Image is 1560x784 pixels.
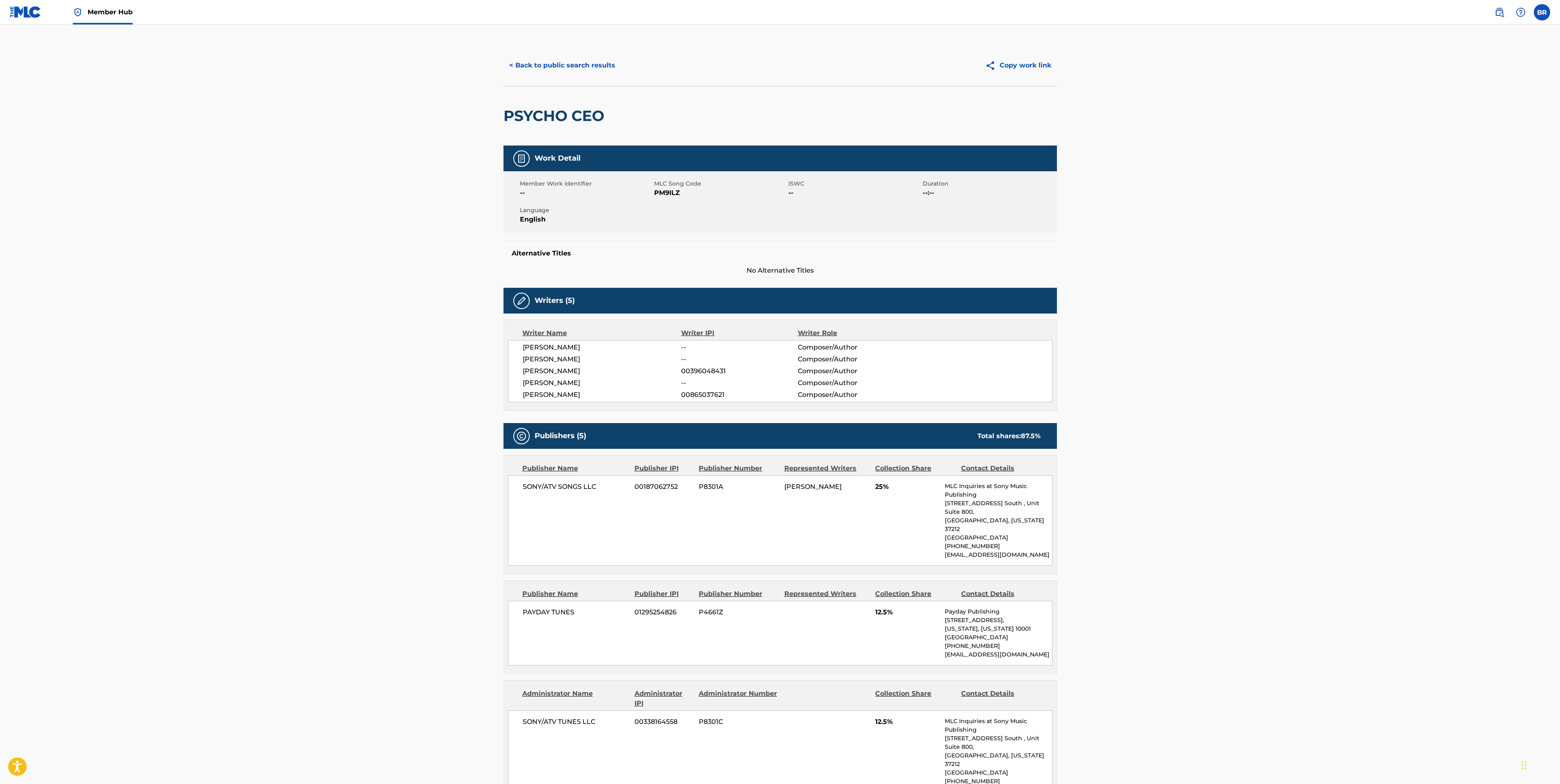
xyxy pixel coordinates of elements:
[503,266,1057,276] span: No Alternative Titles
[73,7,83,17] img: Top Rightsholder
[1021,432,1041,440] span: 87.5 %
[961,689,1041,708] div: Contact Details
[875,482,939,492] span: 25%
[798,343,904,352] span: Composer/Author
[923,179,1055,188] span: Duration
[875,464,955,473] div: Collection Share
[681,354,797,364] span: --
[945,542,1052,551] p: [PHONE_NUMBER]
[522,589,628,599] div: Publisher Name
[522,464,628,473] div: Publisher Name
[535,431,586,441] h5: Publishers (5)
[699,464,778,473] div: Publisher Number
[978,431,1041,441] div: Total shares:
[681,366,797,376] span: 00396048431
[520,188,652,198] span: --
[699,482,778,492] span: P8301A
[520,206,652,215] span: Language
[1534,4,1550,20] div: User Menu
[985,60,1000,71] img: Copy work link
[798,378,904,388] span: Composer/Author
[88,7,133,17] span: Member Hub
[699,689,778,708] div: Administrator Number
[523,482,629,492] span: SONY/ATV SONGS LLC
[945,751,1052,768] p: [GEOGRAPHIC_DATA], [US_STATE] 37212
[788,179,921,188] span: ISWC
[520,215,652,224] span: English
[512,249,1049,258] h5: Alternative Titles
[634,482,693,492] span: 00187062752
[961,589,1041,599] div: Contact Details
[654,179,786,188] span: MLC Song Code
[784,464,869,473] div: Represented Writers
[535,296,575,305] h5: Writers (5)
[523,366,682,376] span: [PERSON_NAME]
[1522,753,1526,777] div: Drag
[517,296,526,306] img: Writers
[798,390,904,400] span: Composer/Author
[945,533,1052,542] p: [GEOGRAPHIC_DATA]
[523,343,682,352] span: [PERSON_NAME]
[10,6,41,18] img: MLC Logo
[875,689,955,708] div: Collection Share
[945,633,1052,642] p: [GEOGRAPHIC_DATA]
[1516,7,1526,17] img: help
[945,482,1052,499] p: MLC Inquiries at Sony Music Publishing
[523,390,682,400] span: [PERSON_NAME]
[788,188,921,198] span: --
[875,589,955,599] div: Collection Share
[1491,4,1508,20] a: Public Search
[654,188,786,198] span: PM9ILZ
[980,55,1057,76] button: Copy work link
[535,154,580,163] h5: Work Detail
[699,589,778,599] div: Publisher Number
[945,551,1052,559] p: [EMAIL_ADDRESS][DOMAIN_NAME]
[522,689,628,708] div: Administrator Name
[681,378,797,388] span: --
[875,717,939,727] span: 12.5%
[961,464,1041,473] div: Contact Details
[634,607,693,617] span: 01295254826
[784,483,842,491] span: [PERSON_NAME]
[634,589,693,599] div: Publisher IPI
[517,154,526,164] img: Work Detail
[523,607,629,617] span: PAYDAY TUNES
[798,366,904,376] span: Composer/Author
[699,717,778,727] span: P8301C
[945,625,1052,633] p: [US_STATE], [US_STATE] 10001
[875,607,939,617] span: 12.5%
[503,107,608,125] h2: PSYCHO CEO
[798,328,904,338] div: Writer Role
[945,616,1052,625] p: [STREET_ADDRESS],
[681,343,797,352] span: --
[523,717,629,727] span: SONY/ATV TUNES LLC
[784,589,869,599] div: Represented Writers
[634,717,693,727] span: 00338164558
[798,354,904,364] span: Composer/Author
[634,464,693,473] div: Publisher IPI
[945,734,1052,751] p: [STREET_ADDRESS] South , Unit Suite 800,
[945,642,1052,650] p: [PHONE_NUMBER]
[523,354,682,364] span: [PERSON_NAME]
[522,328,682,338] div: Writer Name
[634,689,693,708] div: Administrator IPI
[945,607,1052,616] p: Payday Publishing
[699,607,778,617] span: P4661Z
[1519,745,1560,784] iframe: Chat Widget
[1513,4,1529,20] div: Help
[945,516,1052,533] p: [GEOGRAPHIC_DATA], [US_STATE] 37212
[681,390,797,400] span: 00865037621
[945,650,1052,659] p: [EMAIL_ADDRESS][DOMAIN_NAME]
[520,179,652,188] span: Member Work Identifier
[1495,7,1504,17] img: search
[681,328,798,338] div: Writer IPI
[945,717,1052,734] p: MLC Inquiries at Sony Music Publishing
[1537,574,1560,640] iframe: Resource Center
[503,55,621,76] button: < Back to public search results
[945,768,1052,777] p: [GEOGRAPHIC_DATA]
[523,378,682,388] span: [PERSON_NAME]
[517,431,526,441] img: Publishers
[923,188,1055,198] span: --:--
[945,499,1052,516] p: [STREET_ADDRESS] South , Unit Suite 800,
